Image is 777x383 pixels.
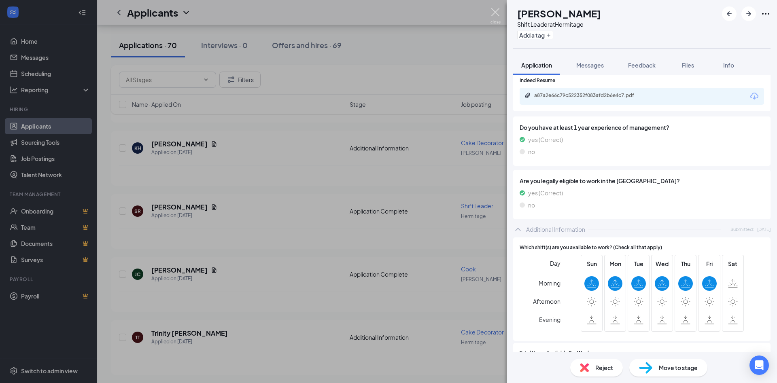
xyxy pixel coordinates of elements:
span: Day [550,259,560,268]
span: Reject [595,363,613,372]
svg: Paperclip [524,92,531,99]
button: ArrowRight [741,6,756,21]
a: Paperclipa87a2e66c79c522352f083afd2b6e4c7.pdf [524,92,656,100]
span: Evening [539,312,560,327]
span: Sun [584,259,599,268]
svg: ArrowLeftNew [724,9,734,19]
div: Additional Information [526,225,585,233]
span: Submitted: [730,226,754,233]
h1: [PERSON_NAME] [517,6,601,20]
svg: Plus [546,33,551,38]
span: Info [723,61,734,69]
span: yes (Correct) [528,188,563,197]
span: Thu [678,259,693,268]
svg: Download [749,91,759,101]
span: Fri [702,259,717,268]
svg: ArrowRight [744,9,754,19]
span: Move to stage [659,363,698,372]
span: Which shift(s) are you available to work? (Check all that apply) [520,244,662,252]
span: no [528,147,535,156]
span: no [528,201,535,209]
svg: Ellipses [761,9,771,19]
span: Messages [576,61,604,69]
span: Are you legally eligible to work in the [GEOGRAPHIC_DATA]? [520,176,764,185]
div: Open Intercom Messenger [749,355,769,375]
svg: ChevronUp [513,224,523,234]
div: a87a2e66c79c522352f083afd2b6e4c7.pdf [534,92,647,99]
span: Sat [726,259,740,268]
span: Morning [539,276,560,290]
span: Do you have at least 1 year experience of management? [520,123,764,132]
span: yes (Correct) [528,135,563,144]
span: Total Hours Available Per Week [520,349,590,357]
span: Wed [655,259,669,268]
span: Application [521,61,552,69]
span: Tue [631,259,646,268]
span: Afternoon [533,294,560,309]
span: Feedback [628,61,656,69]
div: Shift Leader at Hermitage [517,20,601,28]
span: [DATE] [757,226,771,233]
span: Mon [608,259,622,268]
button: PlusAdd a tag [517,31,553,39]
span: Files [682,61,694,69]
button: ArrowLeftNew [722,6,737,21]
span: Indeed Resume [520,77,555,85]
